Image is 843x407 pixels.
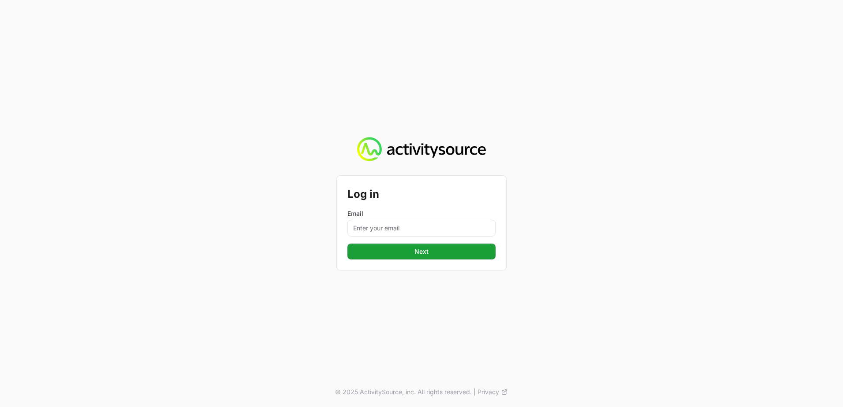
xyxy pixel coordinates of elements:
[477,388,508,396] a: Privacy
[474,388,476,396] span: |
[414,246,429,257] span: Next
[335,388,472,396] p: © 2025 ActivitySource, inc. All rights reserved.
[347,209,496,218] label: Email
[347,244,496,259] button: Next
[357,137,485,162] img: Activity Source
[347,186,496,202] h2: Log in
[347,220,496,237] input: Enter your email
